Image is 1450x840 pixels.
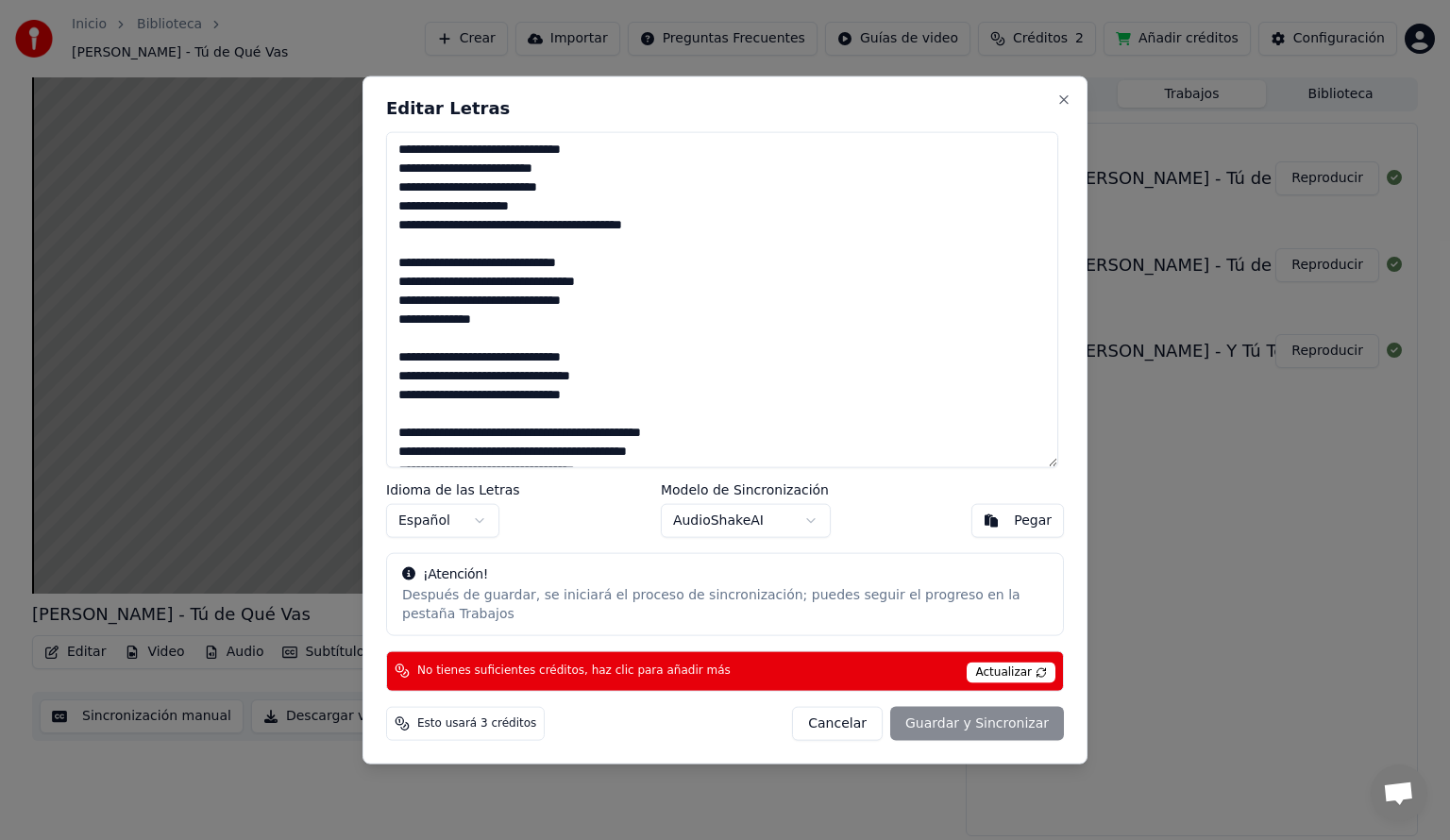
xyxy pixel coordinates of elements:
div: ¡Atención! [402,564,1048,583]
button: Pegar [971,503,1064,537]
label: Modelo de Sincronización [661,482,831,496]
span: No tienes suficientes créditos, haz clic para añadir más [417,664,731,679]
label: Idioma de las Letras [386,482,520,496]
button: Cancelar [792,706,883,740]
div: Después de guardar, se iniciará el proceso de sincronización; puedes seguir el progreso en la pes... [402,585,1048,623]
span: Actualizar [967,662,1055,682]
h2: Editar Letras [386,100,1064,117]
div: Pegar [1014,511,1052,529]
span: Esto usará 3 créditos [417,715,536,731]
